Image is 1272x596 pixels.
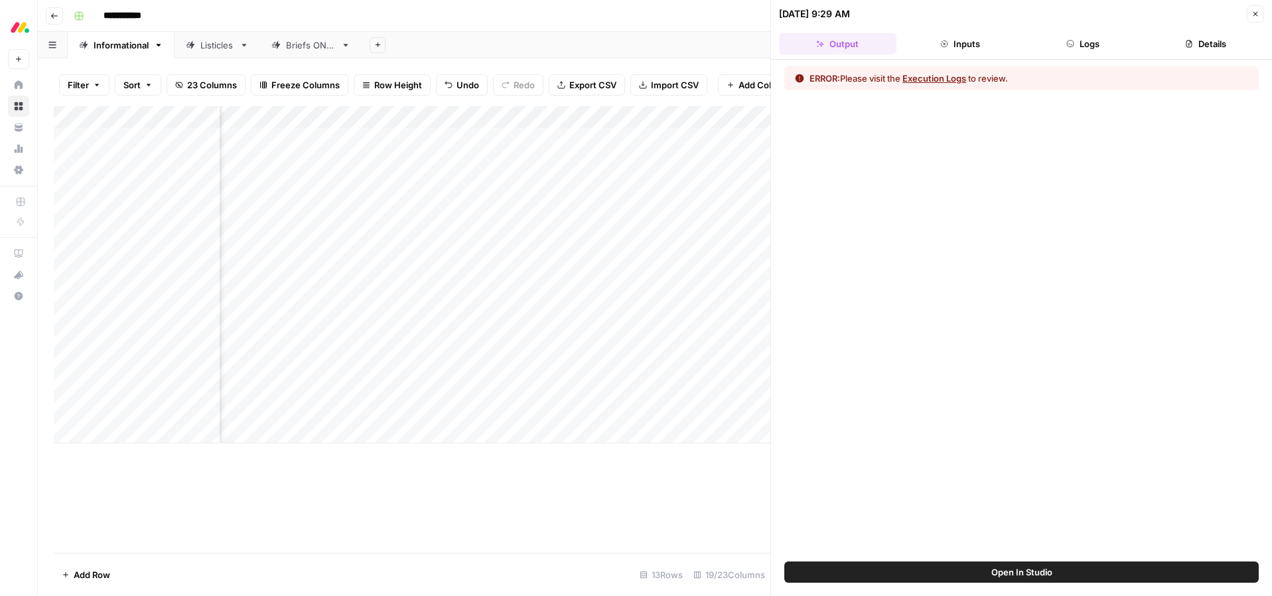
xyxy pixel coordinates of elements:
span: Row Height [374,78,422,92]
span: Undo [457,78,479,92]
button: Details [1147,33,1264,54]
span: Filter [68,78,89,92]
a: Informational [68,32,175,58]
button: 23 Columns [167,74,246,96]
div: [DATE] 9:29 AM [779,7,850,21]
div: Listicles [200,38,234,52]
span: Open In Studio [991,565,1052,579]
button: Workspace: Monday.com [8,11,29,44]
button: What's new? [8,264,29,285]
span: Import CSV [651,78,699,92]
button: Open In Studio [784,561,1259,583]
button: Undo [436,74,488,96]
div: Briefs ONLY [286,38,336,52]
button: Filter [59,74,109,96]
span: Sort [123,78,141,92]
span: Freeze Columns [271,78,340,92]
a: Settings [8,159,29,181]
div: 13 Rows [634,564,688,585]
span: Add Column [739,78,790,92]
button: Inputs [902,33,1019,54]
button: Freeze Columns [251,74,348,96]
a: Browse [8,96,29,117]
div: Informational [94,38,149,52]
button: Add Row [54,564,118,585]
span: ERROR: [810,73,840,84]
button: Add Column [718,74,798,96]
span: Export CSV [569,78,616,92]
div: 19/23 Columns [688,564,770,585]
button: Output [779,33,896,54]
a: Briefs ONLY [260,32,362,58]
button: Execution Logs [902,72,966,85]
a: Your Data [8,117,29,138]
a: AirOps Academy [8,243,29,264]
button: Help + Support [8,285,29,307]
button: Import CSV [630,74,707,96]
a: Usage [8,138,29,159]
button: Export CSV [549,74,625,96]
a: Listicles [175,32,260,58]
button: Row Height [354,74,431,96]
span: Add Row [74,568,110,581]
span: Redo [514,78,535,92]
button: Sort [115,74,161,96]
div: Please visit the to review. [810,72,1008,85]
button: Logs [1025,33,1142,54]
span: 23 Columns [187,78,237,92]
button: Redo [493,74,543,96]
div: What's new? [9,265,29,285]
a: Home [8,74,29,96]
img: Monday.com Logo [8,15,32,39]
